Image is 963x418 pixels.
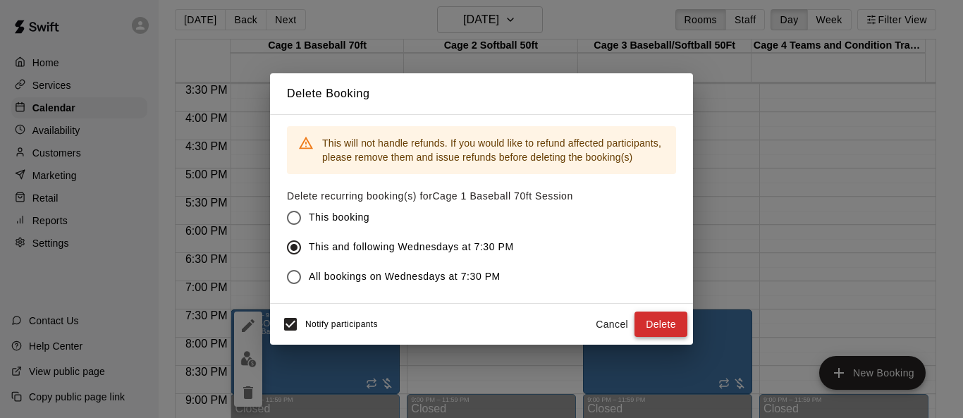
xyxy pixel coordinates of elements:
button: Cancel [589,312,634,338]
button: Delete [634,312,687,338]
div: This will not handle refunds. If you would like to refund affected participants, please remove th... [322,130,665,170]
h2: Delete Booking [270,73,693,114]
label: Delete recurring booking(s) for Cage 1 Baseball 70ft Session [287,189,573,203]
span: Notify participants [305,319,378,329]
span: This and following Wednesdays at 7:30 PM [309,240,514,254]
span: This booking [309,210,369,225]
span: All bookings on Wednesdays at 7:30 PM [309,269,501,284]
